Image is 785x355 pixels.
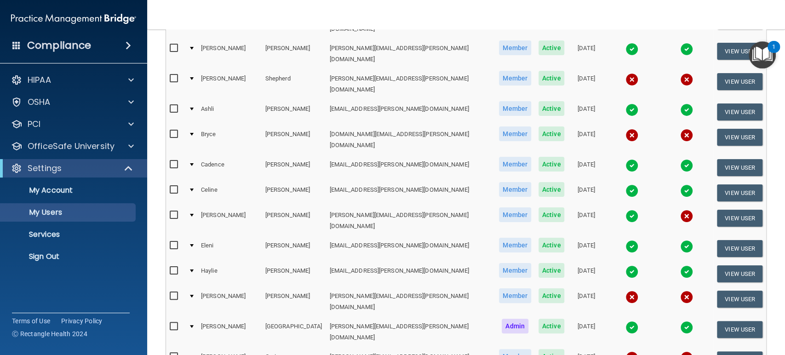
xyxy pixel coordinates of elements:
span: Member [499,71,531,86]
a: OSHA [11,97,134,108]
img: cross.ca9f0e7f.svg [625,291,638,303]
span: Member [499,126,531,141]
img: cross.ca9f0e7f.svg [625,73,638,86]
td: [DATE] [568,69,604,99]
p: OSHA [28,97,51,108]
button: View User [717,129,762,146]
img: cross.ca9f0e7f.svg [680,291,693,303]
p: PCI [28,119,40,130]
div: 1 [772,47,775,59]
td: [EMAIL_ADDRESS][PERSON_NAME][DOMAIN_NAME] [326,180,495,206]
p: My Account [6,186,132,195]
button: View User [717,159,762,176]
button: View User [717,321,762,338]
td: Haylie [197,261,262,286]
img: tick.e7d51cea.svg [680,103,693,116]
a: Privacy Policy [61,316,103,326]
img: tick.e7d51cea.svg [625,184,638,197]
p: OfficeSafe University [28,141,115,152]
td: Cadence [197,155,262,180]
td: [PERSON_NAME] [262,155,326,180]
td: [DATE] [568,125,604,155]
a: Terms of Use [12,316,50,326]
img: cross.ca9f0e7f.svg [680,73,693,86]
a: PCI [11,119,134,130]
td: [PERSON_NAME][EMAIL_ADDRESS][PERSON_NAME][DOMAIN_NAME] [326,69,495,99]
td: Ashli [197,99,262,125]
span: Active [539,71,565,86]
img: tick.e7d51cea.svg [625,240,638,253]
img: tick.e7d51cea.svg [680,265,693,278]
td: [PERSON_NAME] [197,69,262,99]
button: View User [717,291,762,308]
td: [PERSON_NAME] [262,236,326,261]
span: Member [499,40,531,55]
td: [DATE] [568,286,604,317]
td: [EMAIL_ADDRESS][PERSON_NAME][DOMAIN_NAME] [326,99,495,125]
td: Celine [197,180,262,206]
td: [PERSON_NAME] [197,206,262,236]
td: [DATE] [568,261,604,286]
td: [DATE] [568,236,604,261]
button: View User [717,184,762,201]
span: Active [539,263,565,278]
button: View User [717,43,762,60]
span: Active [539,157,565,172]
img: tick.e7d51cea.svg [625,265,638,278]
td: [DATE] [568,155,604,180]
td: [PERSON_NAME] [262,39,326,69]
span: Member [499,238,531,252]
td: Eleni [197,236,262,261]
a: OfficeSafe University [11,141,134,152]
td: [DATE] [568,180,604,206]
td: [EMAIL_ADDRESS][PERSON_NAME][DOMAIN_NAME] [326,236,495,261]
td: [DATE] [568,99,604,125]
td: [PERSON_NAME] [262,99,326,125]
td: [DATE] [568,317,604,347]
img: cross.ca9f0e7f.svg [680,129,693,142]
td: [PERSON_NAME][EMAIL_ADDRESS][PERSON_NAME][DOMAIN_NAME] [326,286,495,317]
span: Member [499,182,531,197]
a: Settings [11,163,133,174]
td: [PERSON_NAME] [262,180,326,206]
button: View User [717,265,762,282]
button: View User [717,103,762,120]
td: [PERSON_NAME] [197,286,262,317]
button: View User [717,240,762,257]
img: tick.e7d51cea.svg [680,159,693,172]
td: [PERSON_NAME] [197,317,262,347]
td: [PERSON_NAME] [262,206,326,236]
td: [GEOGRAPHIC_DATA] [262,317,326,347]
h4: Compliance [27,39,91,52]
td: [PERSON_NAME] [197,39,262,69]
span: Member [499,207,531,222]
td: [PERSON_NAME] [262,286,326,317]
img: PMB logo [11,10,136,28]
span: Active [539,101,565,116]
img: tick.e7d51cea.svg [680,240,693,253]
span: Member [499,157,531,172]
td: Shepherd [262,69,326,99]
img: tick.e7d51cea.svg [680,43,693,56]
td: [EMAIL_ADDRESS][PERSON_NAME][DOMAIN_NAME] [326,261,495,286]
td: [DOMAIN_NAME][EMAIL_ADDRESS][PERSON_NAME][DOMAIN_NAME] [326,125,495,155]
button: Open Resource Center, 1 new notification [749,41,776,69]
p: Settings [28,163,62,174]
img: cross.ca9f0e7f.svg [625,129,638,142]
span: Active [539,126,565,141]
td: [PERSON_NAME][EMAIL_ADDRESS][PERSON_NAME][DOMAIN_NAME] [326,206,495,236]
span: Active [539,207,565,222]
img: tick.e7d51cea.svg [625,103,638,116]
span: Member [499,101,531,116]
img: tick.e7d51cea.svg [625,43,638,56]
img: tick.e7d51cea.svg [625,210,638,223]
td: [PERSON_NAME][EMAIL_ADDRESS][PERSON_NAME][DOMAIN_NAME] [326,39,495,69]
span: Active [539,238,565,252]
span: Admin [502,319,528,333]
td: [PERSON_NAME] [262,125,326,155]
img: tick.e7d51cea.svg [680,321,693,334]
td: Bryce [197,125,262,155]
span: Member [499,288,531,303]
img: tick.e7d51cea.svg [625,321,638,334]
p: HIPAA [28,74,51,86]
